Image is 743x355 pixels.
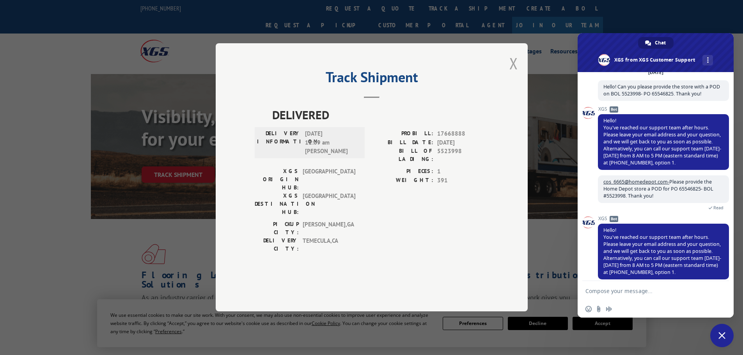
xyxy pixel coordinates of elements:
[603,227,721,276] span: Hello! You've reached our support team after hours. Please leave your email address and your ques...
[437,176,489,185] span: 391
[255,237,299,253] label: DELIVERY CITY:
[598,106,729,112] span: XGS
[585,288,709,295] textarea: Compose your message...
[305,130,358,156] span: [DATE] 11:09 am [PERSON_NAME]
[255,221,299,237] label: PICKUP CITY:
[372,176,433,185] label: WEIGHT:
[648,70,663,75] div: [DATE]
[596,306,602,312] span: Send a file
[638,37,674,49] div: Chat
[255,192,299,217] label: XGS DESTINATION HUB:
[610,106,618,113] span: Bot
[372,138,433,147] label: BILL DATE:
[372,147,433,164] label: BILL OF LADING:
[710,324,734,347] div: Close chat
[437,168,489,177] span: 1
[257,130,301,156] label: DELIVERY INFORMATION:
[603,178,669,185] a: cos_6665@homedepot.com-
[655,37,666,49] span: Chat
[255,72,489,87] h2: Track Shipment
[303,237,355,253] span: TEMECULA , CA
[372,168,433,177] label: PIECES:
[437,147,489,164] span: 5523998
[603,178,713,199] span: Please provide the Home Depot store a POD for PO 65546825- BOL #5523998. Thank you!
[272,106,489,124] span: DELIVERED
[598,216,729,221] span: XGS
[585,306,592,312] span: Insert an emoji
[255,168,299,192] label: XGS ORIGIN HUB:
[437,130,489,139] span: 17668888
[372,130,433,139] label: PROBILL:
[603,117,721,166] span: Hello! You've reached our support team after hours. Please leave your email address and your ques...
[606,306,612,312] span: Audio message
[702,55,713,65] div: More channels
[713,205,723,210] span: Read
[509,53,518,74] button: Close modal
[303,221,355,237] span: [PERSON_NAME] , GA
[437,138,489,147] span: [DATE]
[303,192,355,217] span: [GEOGRAPHIC_DATA]
[303,168,355,192] span: [GEOGRAPHIC_DATA]
[603,83,720,97] span: Hello! Can you please provide the store with a POD on BOL 5523998- PO 65546825. Thank you!
[610,216,618,222] span: Bot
